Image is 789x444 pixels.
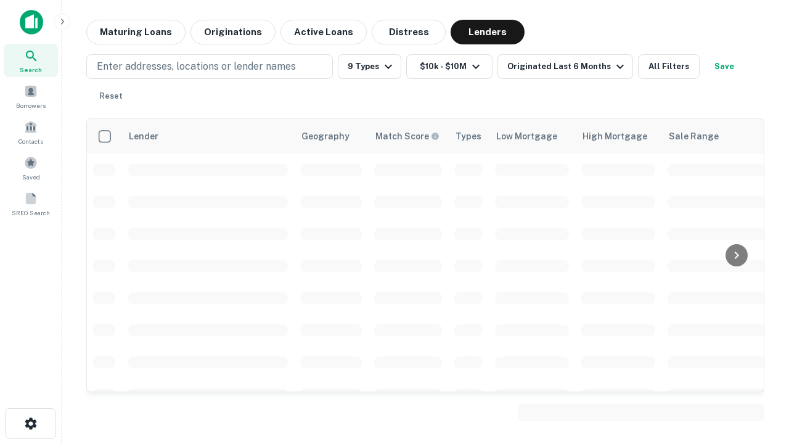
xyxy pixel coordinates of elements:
img: capitalize-icon.png [20,10,43,35]
div: Lender [129,129,158,144]
div: Sale Range [669,129,719,144]
button: Reset [91,84,131,109]
button: Active Loans [280,20,367,44]
div: Originated Last 6 Months [507,59,628,74]
button: Maturing Loans [86,20,186,44]
th: Lender [121,119,294,154]
a: Search [4,44,58,77]
a: Saved [4,151,58,184]
button: $10k - $10M [406,54,493,79]
iframe: Chat Widget [727,306,789,365]
button: 9 Types [338,54,401,79]
th: Low Mortgage [489,119,575,154]
p: Enter addresses, locations or lender names [97,59,296,74]
button: Originated Last 6 Months [497,54,633,79]
span: Contacts [18,136,43,146]
span: SREO Search [12,208,50,218]
div: High Mortgage [583,129,647,144]
button: Originations [190,20,276,44]
th: Capitalize uses an advanced AI algorithm to match your search with the best lender. The match sco... [368,119,448,154]
a: Borrowers [4,80,58,113]
a: Contacts [4,115,58,149]
span: Borrowers [16,101,46,110]
th: Geography [294,119,368,154]
a: SREO Search [4,187,58,220]
button: Enter addresses, locations or lender names [86,54,333,79]
div: Capitalize uses an advanced AI algorithm to match your search with the best lender. The match sco... [375,129,439,143]
span: Saved [22,172,40,182]
th: High Mortgage [575,119,661,154]
button: Distress [372,20,446,44]
div: Low Mortgage [496,129,557,144]
th: Types [448,119,489,154]
div: Geography [301,129,350,144]
div: Types [456,129,481,144]
span: Search [20,65,42,75]
button: Save your search to get updates of matches that match your search criteria. [705,54,744,79]
h6: Match Score [375,129,437,143]
button: Lenders [451,20,525,44]
button: All Filters [638,54,700,79]
th: Sale Range [661,119,772,154]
